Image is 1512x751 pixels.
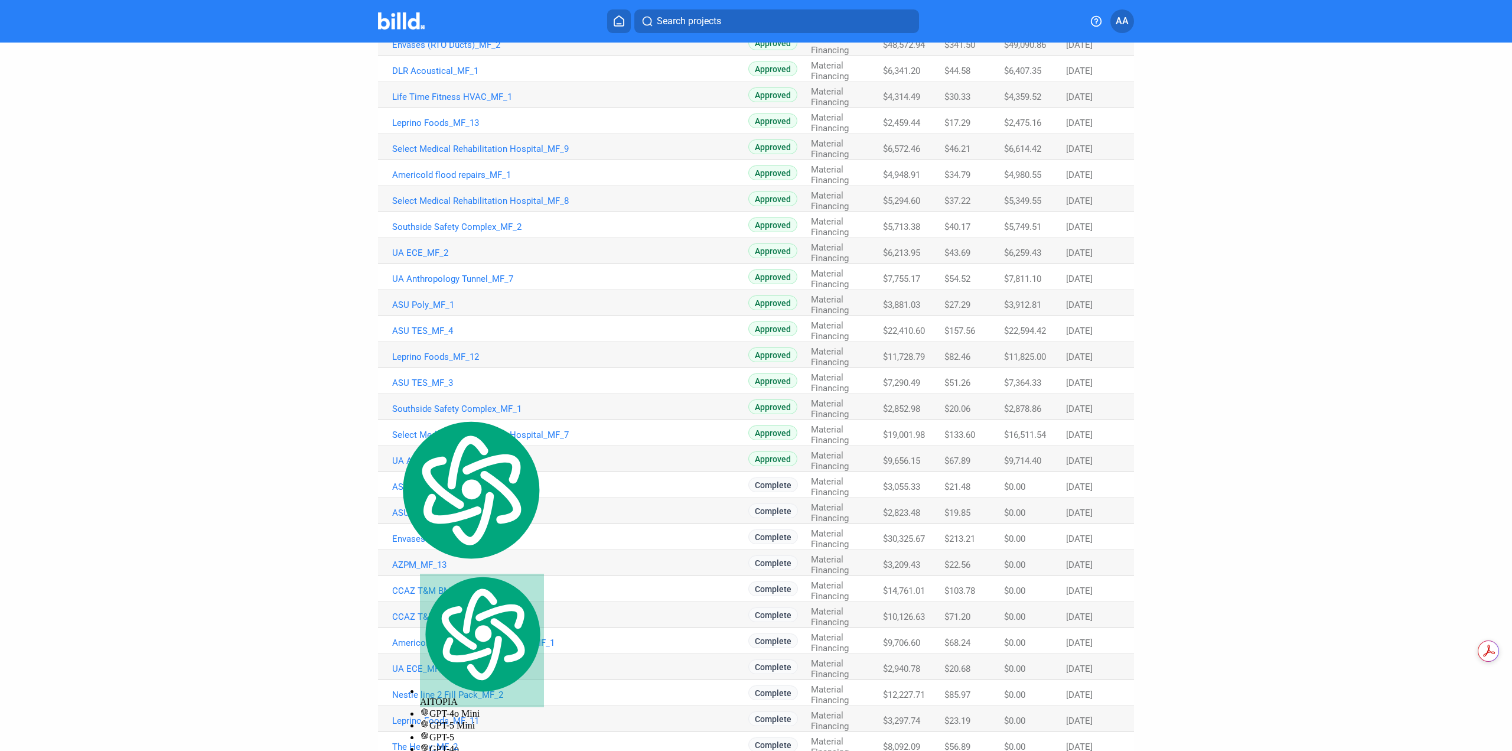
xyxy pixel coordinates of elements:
img: Billd Company Logo [378,12,425,30]
a: CCAZ T&M BMI_MF_2 [392,586,748,596]
div: AITOPIA [420,574,544,708]
span: $2,823.48 [883,508,920,518]
span: Material Financing [811,320,849,342]
span: $17.29 [944,118,970,128]
span: $10,126.63 [883,612,925,622]
span: $5,349.55 [1004,196,1041,206]
a: AZPM_MF_13 [392,560,748,570]
span: Complete [748,711,798,726]
span: Approved [748,451,797,466]
span: [DATE] [1066,482,1093,492]
span: Material Financing [811,580,849,602]
span: Approved [748,139,797,154]
span: [DATE] [1066,222,1093,232]
span: $0.00 [1004,716,1025,726]
span: Approved [748,399,797,414]
span: $22,410.60 [883,326,925,336]
img: gpt-black.svg [420,719,429,729]
span: Complete [748,555,798,570]
span: Material Financing [811,60,849,82]
a: Southside Safety Complex_MF_2 [392,222,748,232]
span: Material Financing [811,216,849,238]
span: Material Financing [811,710,849,732]
span: $2,940.78 [883,664,920,674]
span: Complete [748,477,798,492]
span: $4,359.52 [1004,92,1041,102]
span: $34.79 [944,170,970,180]
span: $0.00 [1004,508,1025,518]
span: $2,459.44 [883,118,920,128]
div: GPT-5 [420,731,544,743]
span: $19.85 [944,508,970,518]
a: Leprino Foods_MF_12 [392,352,748,362]
span: [DATE] [1066,248,1093,258]
span: Material Financing [811,138,849,160]
span: $30,325.67 [883,534,925,544]
a: ASU TES_MF_3 [392,378,748,388]
a: Nestle line 2 Fill Pack_MF_2 [392,690,748,700]
a: UA ECE_MF_2 [392,248,748,258]
div: GPT-5 Mini [420,719,544,731]
span: $341.50 [944,40,975,50]
span: $40.17 [944,222,970,232]
span: $103.78 [944,586,975,596]
span: $5,713.38 [883,222,920,232]
span: Material Financing [811,112,849,134]
span: [DATE] [1066,378,1093,388]
span: [DATE] [1066,144,1093,154]
span: $6,572.46 [883,144,920,154]
span: Approved [748,347,797,362]
span: Approved [748,191,797,206]
span: Complete [748,503,798,518]
img: gpt-black.svg [420,731,429,740]
span: $0.00 [1004,560,1025,570]
span: [DATE] [1066,456,1093,466]
span: [DATE] [1066,508,1093,518]
span: $37.22 [944,196,970,206]
span: $9,706.60 [883,638,920,648]
span: Approved [748,243,797,258]
span: [DATE] [1066,40,1093,50]
span: $6,614.42 [1004,144,1041,154]
span: $0.00 [1004,638,1025,648]
span: Material Financing [811,658,849,680]
span: AA [1116,14,1129,28]
span: Material Financing [811,606,849,628]
span: $4,314.49 [883,92,920,102]
span: Material Financing [811,294,849,316]
span: $157.56 [944,326,975,336]
span: [DATE] [1066,66,1093,76]
span: Material Financing [811,502,849,524]
span: $7,364.33 [1004,378,1041,388]
span: [DATE] [1066,404,1093,414]
a: Americold flood repairs_MF_1 [392,170,748,180]
span: $4,980.55 [1004,170,1041,180]
a: DLR Acoustical_MF_1 [392,66,748,76]
a: UA ECE_MF_1 [392,664,748,674]
span: $19,001.98 [883,430,925,440]
span: $3,209.43 [883,560,920,570]
span: [DATE] [1066,690,1093,700]
button: Search projects [634,9,919,33]
span: $6,407.35 [1004,66,1041,76]
a: ASU TES_MF_1 [392,508,748,518]
a: Select Medical Rehabilitation Hospital_MF_9 [392,144,748,154]
a: ASU TES_MF_4 [392,326,748,336]
span: $6,213.95 [883,248,920,258]
a: Envases (RTO Ducts)_MF_2 [392,40,748,50]
div: GPT-4o Mini [420,707,544,719]
span: Material Financing [811,372,849,394]
span: Material Financing [811,164,849,186]
span: Material Financing [811,528,849,550]
span: $6,341.20 [883,66,920,76]
span: $49,090.86 [1004,40,1046,50]
span: $9,714.40 [1004,456,1041,466]
span: $11,728.79 [883,352,925,362]
span: $67.89 [944,456,970,466]
span: $71.20 [944,612,970,622]
span: Complete [748,659,798,674]
span: $44.58 [944,66,970,76]
span: $3,912.81 [1004,300,1041,310]
span: $16,511.54 [1004,430,1046,440]
a: Americold [PERSON_NAME] Fence_MF_1 [392,638,748,648]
